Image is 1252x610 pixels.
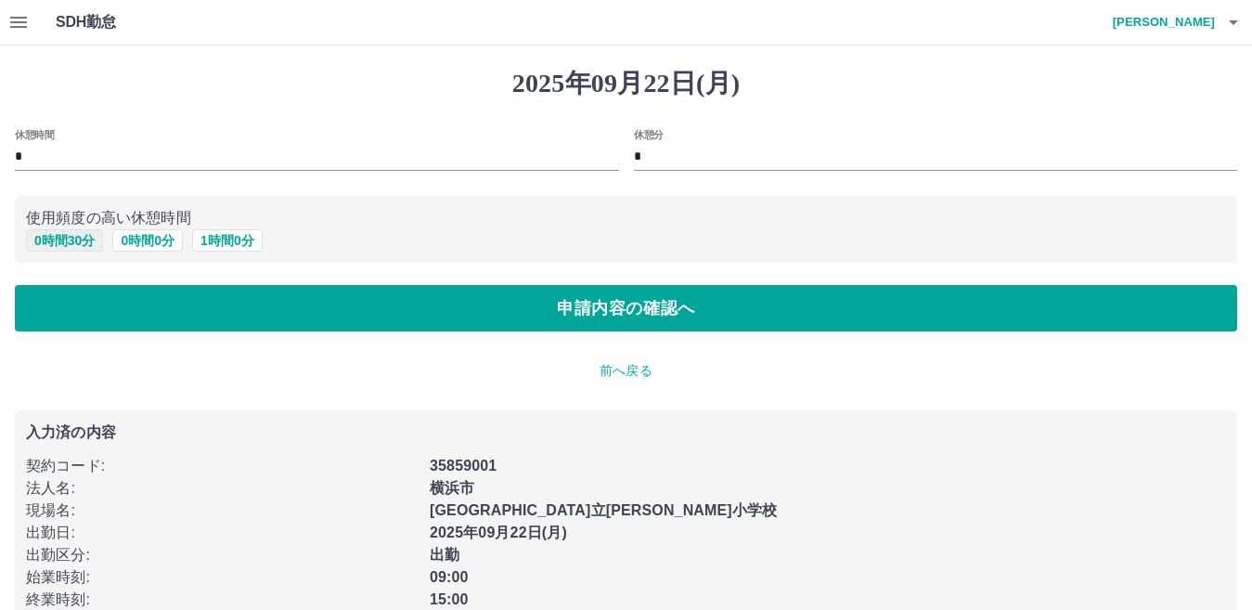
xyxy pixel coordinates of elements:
p: 出勤区分 : [26,544,419,566]
b: 横浜市 [430,480,474,496]
p: 法人名 : [26,477,419,500]
p: 使用頻度の高い休憩時間 [26,207,1226,229]
b: 15:00 [430,591,469,607]
h1: 2025年09月22日(月) [15,68,1237,99]
p: 入力済の内容 [26,425,1226,440]
p: 契約コード : [26,455,419,477]
button: 0時間30分 [26,229,103,252]
button: 申請内容の確認へ [15,285,1237,331]
button: 1時間0分 [192,229,263,252]
p: 現場名 : [26,500,419,522]
b: 出勤 [430,547,459,563]
button: 0時間0分 [112,229,183,252]
b: 09:00 [430,569,469,585]
p: 前へ戻る [15,361,1237,381]
p: 始業時刻 : [26,566,419,589]
p: 出勤日 : [26,522,419,544]
b: [GEOGRAPHIC_DATA]立[PERSON_NAME]小学校 [430,502,777,518]
label: 休憩時間 [15,127,54,141]
b: 35859001 [430,458,497,474]
label: 休憩分 [634,127,664,141]
b: 2025年09月22日(月) [430,525,567,540]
